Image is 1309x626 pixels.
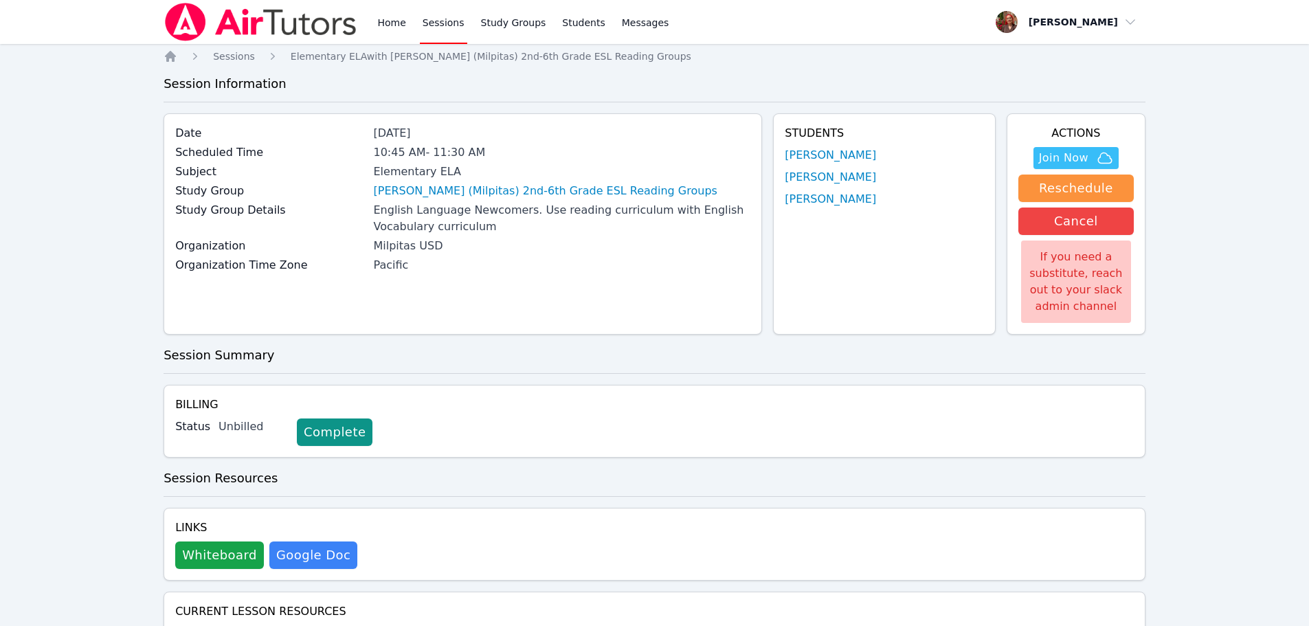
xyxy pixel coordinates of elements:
[175,238,365,254] label: Organization
[164,469,1145,488] h3: Session Resources
[175,144,365,161] label: Scheduled Time
[269,541,357,569] a: Google Doc
[175,418,210,435] label: Status
[1018,208,1134,235] button: Cancel
[785,147,876,164] a: [PERSON_NAME]
[291,49,691,63] a: Elementary ELAwith [PERSON_NAME] (Milpitas) 2nd-6th Grade ESL Reading Groups
[373,164,750,180] div: Elementary ELA
[175,541,264,569] button: Whiteboard
[1021,241,1131,323] div: If you need a substitute, reach out to your slack admin channel
[785,169,876,186] a: [PERSON_NAME]
[373,238,750,254] div: Milpitas USD
[175,125,365,142] label: Date
[1018,125,1134,142] h4: Actions
[219,418,286,435] div: Unbilled
[175,183,365,199] label: Study Group
[213,51,255,62] span: Sessions
[785,191,876,208] a: [PERSON_NAME]
[164,3,358,41] img: Air Tutors
[175,519,357,536] h4: Links
[1039,150,1088,166] span: Join Now
[175,257,365,273] label: Organization Time Zone
[1033,147,1119,169] button: Join Now
[373,125,750,142] div: [DATE]
[622,16,669,30] span: Messages
[175,164,365,180] label: Subject
[213,49,255,63] a: Sessions
[373,183,717,199] a: [PERSON_NAME] (Milpitas) 2nd-6th Grade ESL Reading Groups
[373,202,750,235] div: English Language Newcomers. Use reading curriculum with English Vocabulary curriculum
[164,346,1145,365] h3: Session Summary
[291,51,691,62] span: Elementary ELA with [PERSON_NAME] (Milpitas) 2nd-6th Grade ESL Reading Groups
[164,49,1145,63] nav: Breadcrumb
[785,125,984,142] h4: Students
[175,603,1134,620] h4: Current Lesson Resources
[373,144,750,161] div: 10:45 AM - 11:30 AM
[1018,175,1134,202] button: Reschedule
[373,257,750,273] div: Pacific
[164,74,1145,93] h3: Session Information
[175,202,365,219] label: Study Group Details
[297,418,372,446] a: Complete
[175,396,1134,413] h4: Billing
